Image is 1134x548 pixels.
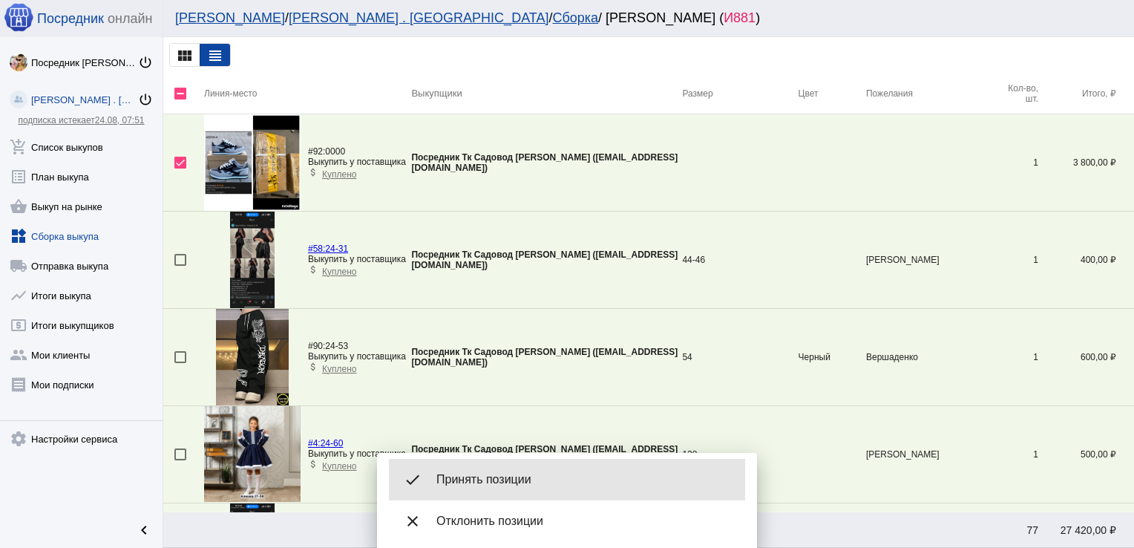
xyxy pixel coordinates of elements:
mat-icon: add_shopping_cart [10,138,27,156]
td: 77 [994,512,1038,548]
mat-icon: show_chart [10,287,27,304]
td: 500,00 ₽ [1038,406,1134,503]
span: Куплено [322,267,356,277]
td: 1 [994,406,1038,503]
th: Кол-во, шт. [994,73,1038,114]
mat-icon: power_settings_new [138,92,153,107]
div: 128 [682,449,798,460]
mat-icon: view_headline [206,47,224,65]
mat-icon: local_shipping [10,257,27,275]
span: Принять позиции [436,472,733,487]
mat-icon: group [10,346,27,364]
span: 24.08, 07:51 [95,115,145,125]
th: Выкупщики [411,73,682,114]
a: Сборка [552,10,598,25]
td: 400,00 ₽ [1038,212,1134,309]
mat-icon: done [401,468,425,492]
div: Выкупить у поставщика [308,254,406,264]
b: Посредник Тк Садовод [PERSON_NAME] ([EMAIL_ADDRESS][DOMAIN_NAME]) [411,152,678,173]
span: Посредник [37,11,104,27]
th: Цвет [799,73,866,114]
div: Выкупить у поставщика [308,351,406,362]
div: / / / [PERSON_NAME] ( ) [175,10,1107,26]
mat-icon: attach_money [308,362,318,372]
mat-icon: local_atm [10,316,27,334]
td: 1 [994,309,1038,406]
span: #4: [308,438,321,448]
th: Пожелания [866,73,994,114]
img: EZt8ii.jpg [204,114,301,211]
td: 27 420,00 ₽ [1038,512,1134,548]
div: 44-46 [682,255,798,265]
img: 7k1UMYwQ15i-STT6zchbEPcHY4TtLx6iKRAjD0MMq8N0nC3vGgrYro0qmeTJc2vMU9pjExMtynkw-zUXEGfbAfkH.jpg [230,212,275,308]
span: Отклонить позиции [436,514,733,529]
mat-icon: power_settings_new [138,55,153,70]
span: И881 [724,10,756,25]
img: klfIT1i2k3saJfNGA6XPqTU7p5ZjdXiiDsm8fFA7nihaIQp9Knjm0Fohy3f__4ywE27KCYV1LPWaOQBexqZpekWk.jpg [10,53,27,71]
mat-icon: attach_money [308,167,318,177]
span: #92: [308,146,325,157]
a: [PERSON_NAME] [175,10,285,25]
b: Посредник Тк Садовод [PERSON_NAME] ([EMAIL_ADDRESS][DOMAIN_NAME]) [411,444,678,465]
span: #58: [308,244,325,254]
mat-icon: widgets [10,227,27,245]
span: 0000 [308,146,345,157]
mat-icon: attach_money [308,459,318,469]
div: [PERSON_NAME] . [GEOGRAPHIC_DATA] [31,94,138,105]
div: 54 [682,352,798,362]
a: #4:24-60 [308,438,343,448]
td: 600,00 ₽ [1038,309,1134,406]
div: Посредник [PERSON_NAME] [PERSON_NAME] [31,57,138,68]
mat-icon: receipt [10,376,27,394]
mat-icon: list_alt [10,168,27,186]
a: #58:24-31 [308,244,348,254]
mat-icon: settings [10,430,27,448]
app-description-cutted: [PERSON_NAME] [866,449,994,460]
b: Посредник Тк Садовод [PERSON_NAME] ([EMAIL_ADDRESS][DOMAIN_NAME]) [411,249,678,270]
span: онлайн [108,11,152,27]
mat-icon: attach_money [308,264,318,275]
b: Посредник Тк Садовод [PERSON_NAME] ([EMAIL_ADDRESS][DOMAIN_NAME]) [411,347,678,368]
td: Черный [799,309,866,406]
app-description-cutted: Вершаденко [866,352,994,362]
app-description-cutted: [PERSON_NAME] [866,255,994,265]
span: Куплено [322,461,356,472]
mat-icon: shopping_basket [10,198,27,215]
img: community_200.png [10,91,27,108]
img: LnNu4ov_F_4xHvp1t8dFqbud-SZJV6Z9lf9Pockr3yaeO-xMF-Co3fWR_iZ7HCMz-A47qSXH2LdvHGVaaicmT4_f.jpg [204,406,301,502]
mat-icon: view_module [176,47,194,65]
th: Размер [682,73,798,114]
span: Куплено [322,364,356,374]
div: Выкупить у поставщика [308,448,406,459]
img: apple-icon-60x60.png [4,2,33,32]
a: подписка истекает24.08, 07:51 [18,115,144,125]
mat-icon: chevron_left [135,521,153,539]
div: Выкупить у поставщика [308,157,406,167]
span: Куплено [322,169,356,180]
td: 3 800,00 ₽ [1038,114,1134,212]
td: 1 [994,114,1038,212]
a: [PERSON_NAME] . [GEOGRAPHIC_DATA] [289,10,548,25]
th: Итого, ₽ [1038,73,1134,114]
span: #90: [308,341,325,351]
img: KMTX6c.jpg [216,309,289,405]
th: Линия-место [204,73,411,114]
mat-icon: close [401,509,425,533]
td: 1 [994,212,1038,309]
span: 24-53 [308,341,348,351]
